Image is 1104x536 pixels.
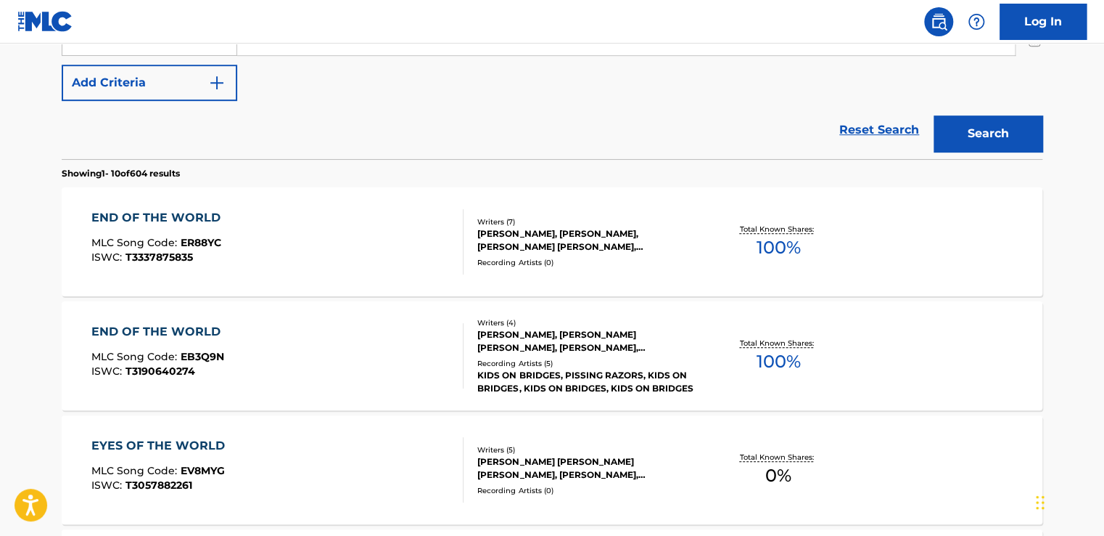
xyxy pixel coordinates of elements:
[91,365,125,378] span: ISWC :
[17,11,73,32] img: MLC Logo
[62,415,1042,524] a: EYES OF THE WORLDMLC Song Code:EV8MYGISWC:T3057882261Writers (5)[PERSON_NAME] [PERSON_NAME] [PERS...
[477,328,696,354] div: [PERSON_NAME], [PERSON_NAME] [PERSON_NAME], [PERSON_NAME], [PERSON_NAME]
[739,452,817,463] p: Total Known Shares:
[477,257,696,268] div: Recording Artists ( 0 )
[832,114,926,146] a: Reset Search
[62,301,1042,410] a: END OF THE WORLDMLC Song Code:EB3Q9NISWC:T3190640274Writers (4)[PERSON_NAME], [PERSON_NAME] [PERS...
[1036,481,1045,524] div: Drag
[924,7,953,36] a: Public Search
[91,323,228,341] div: END OF THE WORLD
[477,317,696,328] div: Writers ( 4 )
[477,358,696,369] div: Recording Artists ( 5 )
[208,74,226,92] img: 9d2ae6d4665cec9f34b9.svg
[739,338,817,349] p: Total Known Shares:
[91,464,181,477] span: MLC Song Code :
[739,224,817,235] p: Total Known Shares:
[477,216,696,227] div: Writers ( 7 )
[91,236,181,249] span: MLC Song Code :
[765,463,791,489] span: 0 %
[125,479,192,492] span: T3057882261
[91,479,125,492] span: ISWC :
[477,369,696,395] div: KIDS ON BRIDGES, PISSING RAZORS, KIDS ON BRIDGES, KIDS ON BRIDGES, KIDS ON BRIDGES
[62,65,237,101] button: Add Criteria
[91,209,228,227] div: END OF THE WORLD
[181,236,221,249] span: ER88YC
[91,350,181,363] span: MLC Song Code :
[1031,466,1104,536] iframe: Chat Widget
[930,13,947,31] img: search
[477,444,696,455] div: Writers ( 5 )
[962,7,991,36] div: Help
[756,235,800,261] span: 100 %
[62,167,180,180] p: Showing 1 - 10 of 604 results
[125,251,193,264] span: T3337875835
[91,437,232,455] div: EYES OF THE WORLD
[181,350,224,363] span: EB3Q9N
[91,251,125,264] span: ISWC :
[477,485,696,496] div: Recording Artists ( 0 )
[968,13,985,31] img: help
[1000,4,1087,40] a: Log In
[756,349,800,375] span: 100 %
[934,115,1042,152] button: Search
[62,187,1042,296] a: END OF THE WORLDMLC Song Code:ER88YCISWC:T3337875835Writers (7)[PERSON_NAME], [PERSON_NAME], [PER...
[477,227,696,253] div: [PERSON_NAME], [PERSON_NAME], [PERSON_NAME] [PERSON_NAME], [PERSON_NAME], [PERSON_NAME], [PERSON_...
[181,464,225,477] span: EV8MYG
[477,455,696,482] div: [PERSON_NAME] [PERSON_NAME] [PERSON_NAME], [PERSON_NAME], [PERSON_NAME], [PERSON_NAME]
[125,365,195,378] span: T3190640274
